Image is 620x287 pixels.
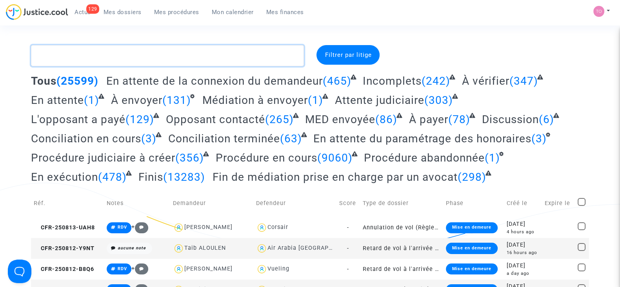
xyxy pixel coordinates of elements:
[118,266,127,271] span: RDV
[280,132,302,145] span: (63)
[267,265,289,272] div: Vueling
[347,245,349,252] span: -
[216,151,317,164] span: Procédure en cours
[111,94,162,107] span: À envoyer
[97,6,148,18] a: Mes dossiers
[118,225,127,230] span: RDV
[360,238,443,259] td: Retard de vol à l'arrivée (Règlement CE n°261/2004)
[446,263,498,274] div: Mise en demeure
[267,245,359,251] div: Air Arabia [GEOGRAPHIC_DATA]
[446,243,498,254] div: Mise en demeure
[256,263,267,275] img: icon-user.svg
[267,224,288,231] div: Corsair
[212,9,254,16] span: Mon calendrier
[531,132,547,145] span: (3)
[31,189,104,217] td: Réf.
[31,132,141,145] span: Conciliation en cours
[125,113,154,126] span: (129)
[542,189,575,217] td: Expire le
[68,6,97,18] a: 129Actus
[336,189,360,217] td: Score
[104,189,170,217] td: Notes
[443,189,504,217] td: Phase
[507,249,539,256] div: 16 hours ago
[56,74,98,87] span: (25599)
[504,189,542,217] td: Créé le
[104,9,142,16] span: Mes dossiers
[8,260,31,283] iframe: Help Scout Beacon - Open
[507,220,539,229] div: [DATE]
[485,151,500,164] span: (1)
[325,51,371,58] span: Filtrer par litige
[31,113,125,126] span: L'opposant a payé
[31,94,84,107] span: En attente
[317,151,353,164] span: (9060)
[173,243,184,254] img: icon-user.svg
[335,94,424,107] span: Attente judiciaire
[31,171,98,183] span: En exécution
[202,94,308,107] span: Médiation à envoyer
[256,222,267,233] img: icon-user.svg
[360,189,443,217] td: Type de dossier
[131,223,148,230] span: +
[409,113,448,126] span: À payer
[507,241,539,249] div: [DATE]
[347,266,349,272] span: -
[507,262,539,270] div: [DATE]
[75,9,91,16] span: Actus
[323,74,351,87] span: (465)
[253,189,336,217] td: Defendeur
[507,229,539,235] div: 4 hours ago
[148,6,205,18] a: Mes procédures
[313,132,531,145] span: En attente du paramétrage des honoraires
[422,74,450,87] span: (242)
[184,245,226,251] div: Taib ALOULEN
[34,245,95,252] span: CFR-250812-Y9NT
[360,217,443,238] td: Annulation de vol (Règlement CE n°261/2004)
[31,151,175,164] span: Procédure judiciaire à créer
[266,9,304,16] span: Mes finances
[173,263,184,275] img: icon-user.svg
[305,113,375,126] span: MED envoyée
[154,9,199,16] span: Mes procédures
[34,266,94,272] span: CFR-250812-B8Q6
[360,259,443,280] td: Retard de vol à l'arrivée (Règlement CE n°261/2004)
[166,113,265,126] span: Opposant contacté
[141,132,156,145] span: (3)
[507,270,539,277] div: a day ago
[118,245,146,251] i: aucune note
[375,113,397,126] span: (86)
[163,171,205,183] span: (13283)
[308,94,323,107] span: (1)
[256,243,267,254] img: icon-user.svg
[347,224,349,231] span: -
[175,151,204,164] span: (356)
[446,222,498,233] div: Mise en demeure
[184,265,233,272] div: [PERSON_NAME]
[458,171,486,183] span: (298)
[448,113,470,126] span: (78)
[424,94,453,107] span: (303)
[86,4,99,14] div: 129
[98,171,127,183] span: (478)
[538,113,554,126] span: (6)
[6,4,68,20] img: jc-logo.svg
[173,222,184,233] img: icon-user.svg
[131,265,148,272] span: +
[265,113,294,126] span: (265)
[106,74,323,87] span: En attente de la connexion du demandeur
[593,6,604,17] img: fe1f3729a2b880d5091b466bdc4f5af5
[170,189,253,217] td: Demandeur
[213,171,458,183] span: Fin de médiation prise en charge par un avocat
[31,74,56,87] span: Tous
[34,224,95,231] span: CFR-250813-UAH8
[138,171,163,183] span: Finis
[260,6,310,18] a: Mes finances
[205,6,260,18] a: Mon calendrier
[168,132,280,145] span: Conciliation terminée
[509,74,538,87] span: (347)
[482,113,538,126] span: Discussion
[462,74,509,87] span: À vérifier
[162,94,191,107] span: (131)
[363,74,422,87] span: Incomplets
